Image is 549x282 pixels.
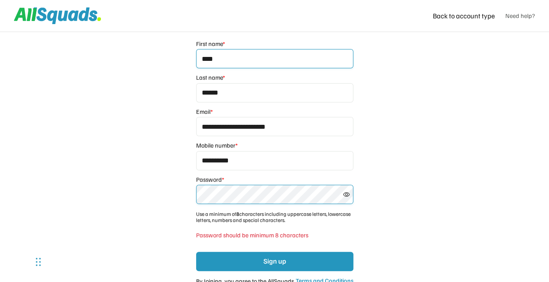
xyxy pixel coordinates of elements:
[196,230,353,240] div: Password should be minimum 8 characters
[236,211,239,217] strong: 8
[196,40,225,48] div: First name
[196,141,238,149] div: Mobile number
[196,252,353,271] button: Sign up
[196,74,225,81] div: Last name
[196,108,213,116] div: Email
[505,12,535,20] a: Need help?
[196,211,353,223] div: Use a minimum of characters including uppercase letters, lowercase letters, numbers and special c...
[433,11,495,21] div: Back to account type
[196,176,224,183] div: Password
